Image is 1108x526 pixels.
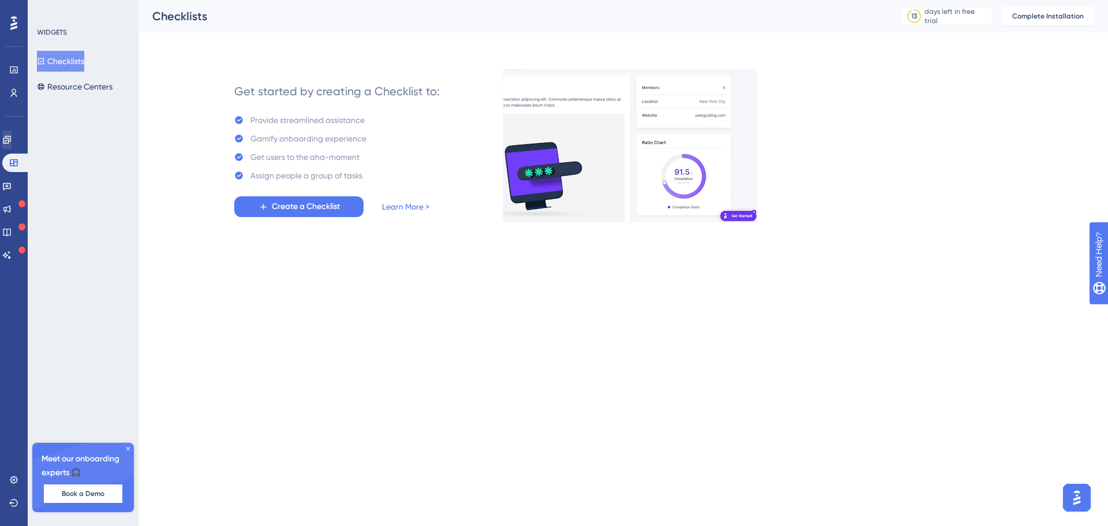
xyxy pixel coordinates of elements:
div: Provide streamlined assistance [250,113,365,127]
span: Complete Installation [1012,12,1084,21]
a: Learn More > [382,200,429,214]
span: Need Help? [27,3,72,17]
div: WIDGETS [37,28,67,37]
div: Get users to the aha-moment [250,150,360,164]
span: Meet our onboarding experts 🎧 [42,452,125,480]
div: Gamify onbaording experience [250,132,366,146]
button: Book a Demo [44,484,122,503]
div: Get started by creating a Checklist to: [234,83,440,99]
span: Create a Checklist [272,200,340,214]
button: Create a Checklist [234,196,364,217]
div: Assign people a group of tasks [250,169,362,182]
div: Checklists [152,8,871,24]
div: days left in free trial [924,7,989,25]
span: Book a Demo [62,489,104,498]
div: 13 [911,12,917,21]
iframe: UserGuiding AI Assistant Launcher [1060,480,1094,515]
button: Complete Installation [1002,7,1094,25]
button: Resource Centers [37,76,113,97]
button: Checklists [37,51,84,72]
img: e28e67207451d1beac2d0b01ddd05b56.gif [503,69,758,222]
